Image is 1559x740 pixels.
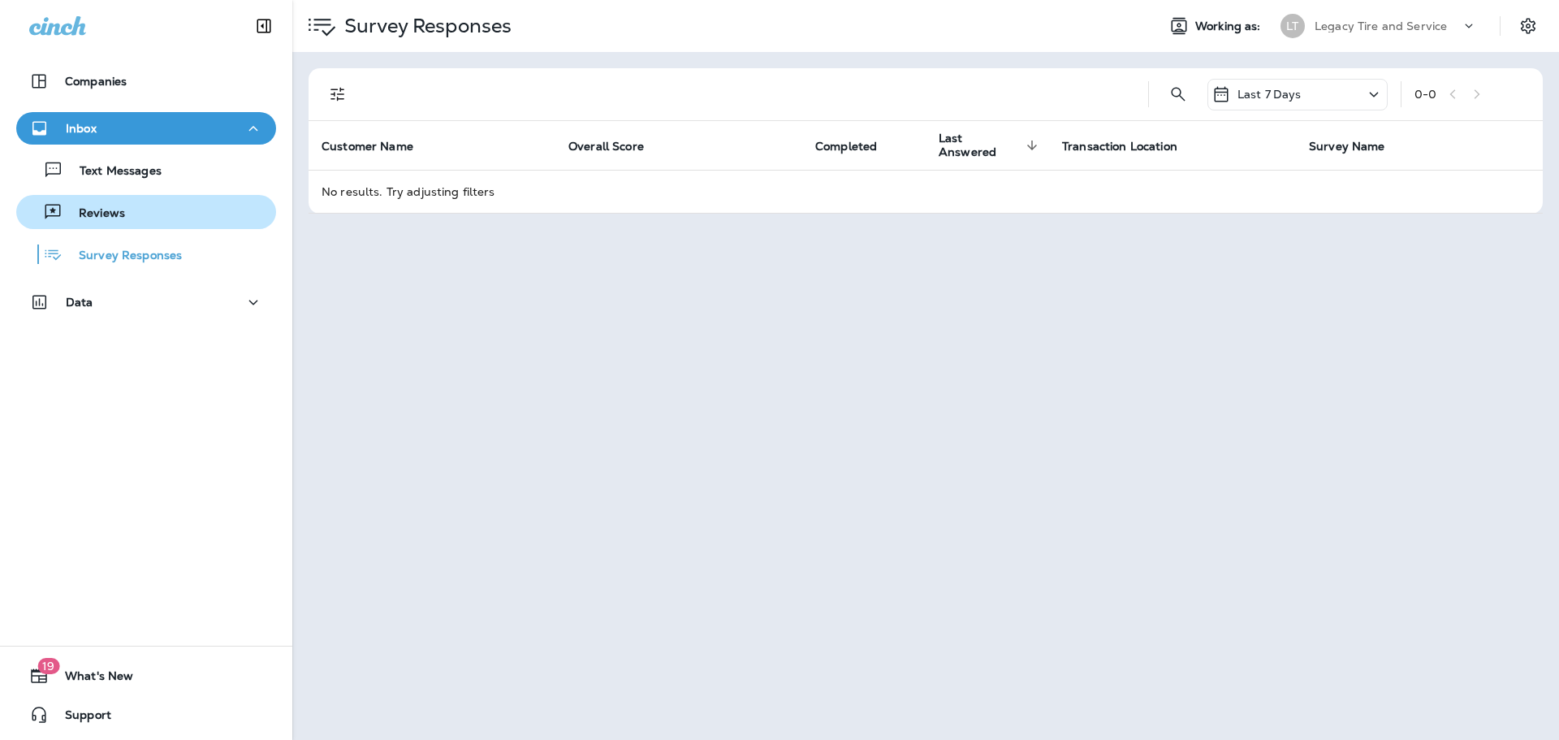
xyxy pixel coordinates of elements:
[16,153,276,187] button: Text Messages
[568,140,644,154] span: Overall Score
[1062,139,1198,154] span: Transaction Location
[63,164,162,180] p: Text Messages
[16,65,276,97] button: Companies
[1315,19,1447,32] p: Legacy Tire and Service
[16,286,276,318] button: Data
[16,660,276,692] button: 19What's New
[16,237,276,271] button: Survey Responses
[49,708,111,728] span: Support
[66,122,97,135] p: Inbox
[338,14,512,38] p: Survey Responses
[815,140,877,154] span: Completed
[1309,139,1406,154] span: Survey Name
[241,10,287,42] button: Collapse Sidebar
[16,112,276,145] button: Inbox
[1414,88,1436,101] div: 0 - 0
[309,170,1543,213] td: No results. Try adjusting filters
[63,206,125,222] p: Reviews
[1162,78,1194,110] button: Search Survey Responses
[939,132,1043,159] span: Last Answered
[16,195,276,229] button: Reviews
[1280,14,1305,38] div: LT
[1062,140,1177,154] span: Transaction Location
[568,139,665,154] span: Overall Score
[63,249,182,264] p: Survey Responses
[322,78,354,110] button: Filters
[1195,19,1264,33] span: Working as:
[1237,88,1302,101] p: Last 7 Days
[66,296,93,309] p: Data
[16,699,276,731] button: Support
[815,139,898,154] span: Completed
[322,140,413,154] span: Customer Name
[65,75,127,88] p: Companies
[1309,140,1385,154] span: Survey Name
[939,132,1021,159] span: Last Answered
[322,139,434,154] span: Customer Name
[37,658,59,674] span: 19
[49,669,133,689] span: What's New
[1514,11,1543,41] button: Settings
